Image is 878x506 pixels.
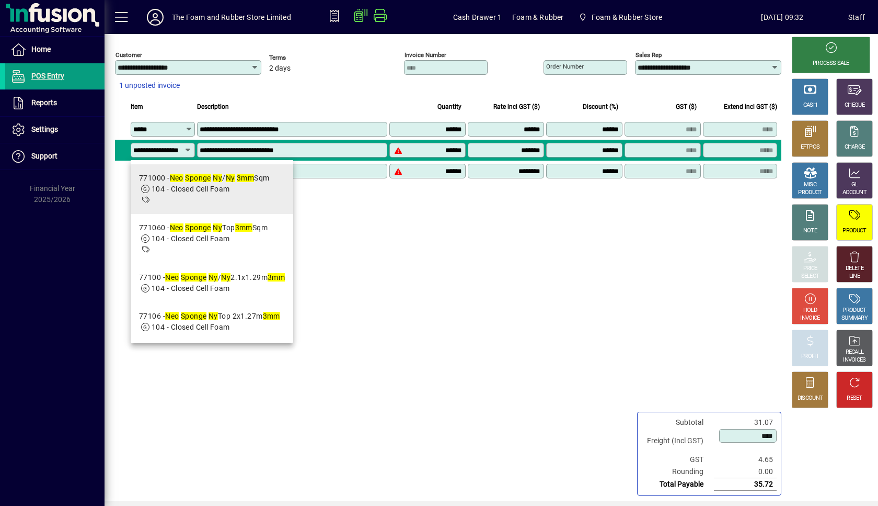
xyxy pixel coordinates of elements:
mat-option: 77100 - Neo Sponge Ny/Ny 2.1x1.29m 3mm [131,264,293,302]
span: 1 unposted invoice [119,80,180,91]
span: Home [31,45,51,53]
td: 0.00 [714,466,777,478]
div: DELETE [846,265,863,273]
div: RECALL [846,348,864,356]
a: Support [5,143,105,170]
span: 104 - Closed Cell Foam [152,185,230,193]
em: Sponge [185,223,211,232]
span: 104 - Closed Cell Foam [152,234,230,243]
div: The Foam and Rubber Store Limited [172,9,291,26]
div: ACCOUNT [842,189,867,197]
button: Profile [138,8,172,27]
span: Quantity [437,101,461,113]
em: Neo [170,174,183,182]
a: Reports [5,90,105,116]
em: 3mm [237,174,254,182]
td: Freight (Incl GST) [642,429,714,454]
div: RESET [847,395,862,402]
em: Ny [213,223,222,232]
mat-label: Order number [546,63,584,70]
span: Reports [31,98,57,107]
div: SUMMARY [841,314,868,322]
div: NOTE [803,227,817,235]
span: GST ($) [676,101,697,113]
span: 104 - Closed Cell Foam [152,323,230,331]
mat-label: Sales rep [636,51,662,59]
span: [DATE] 09:32 [717,9,848,26]
div: Staff [848,9,865,26]
div: MISC [804,181,816,189]
div: PRODUCT [842,227,866,235]
span: Foam & Rubber Store [574,8,666,27]
mat-label: Invoice number [405,51,446,59]
div: EFTPOS [801,143,820,151]
div: PRODUCT [798,189,822,197]
div: CASH [803,102,817,109]
div: 771060 - Top Sqm [139,222,268,233]
span: Support [31,152,57,160]
em: Neo [165,312,179,320]
button: 1 unposted invoice [115,76,184,95]
span: Extend incl GST ($) [724,101,777,113]
div: GL [851,181,858,189]
mat-option: 771060 - Neo Sponge NyTop 3mm Sqm [131,214,293,264]
div: DISCOUNT [798,395,823,402]
em: Ny [226,174,235,182]
div: PRICE [803,265,817,273]
div: SELECT [801,273,819,280]
span: Foam & Rubber Store [592,9,662,26]
em: Ny [221,273,230,282]
div: 77106 - Top 2x1.27m [139,311,280,322]
td: 35.72 [714,478,777,491]
mat-option: 77106 - Neo Sponge NyTop 2x1.27m 3mm [131,302,293,341]
div: PRODUCT [842,307,866,314]
td: Subtotal [642,417,714,429]
span: Item [131,101,143,113]
div: 77100 - / 2.1x1.29m [139,272,285,283]
td: 4.65 [714,454,777,466]
mat-label: Customer [115,51,142,59]
span: 2 days [269,64,291,73]
td: 31.07 [714,417,777,429]
div: PROFIT [801,353,819,361]
span: 104 - Closed Cell Foam [152,284,230,293]
a: Settings [5,117,105,143]
em: Neo [170,223,183,232]
em: Neo [165,273,179,282]
span: Cash Drawer 1 [453,9,502,26]
div: LINE [849,273,860,280]
span: Description [197,101,229,113]
div: CHEQUE [845,102,864,109]
span: Discount (%) [583,101,618,113]
span: Settings [31,125,58,133]
div: HOLD [803,307,817,314]
td: Rounding [642,466,714,478]
mat-option: 771000 - Neo Sponge Ny/Ny 3mm Sqm [131,164,293,214]
td: Total Payable [642,478,714,491]
span: Rate incl GST ($) [493,101,540,113]
span: POS Entry [31,72,64,80]
div: PROCESS SALE [813,60,849,68]
span: Foam & Rubber [512,9,563,26]
em: 3mm [235,223,252,232]
div: CHARGE [845,143,865,151]
a: Home [5,37,105,63]
div: 771000 - / Sqm [139,173,270,184]
em: Ny [209,312,218,320]
em: Sponge [181,273,207,282]
em: Sponge [181,312,207,320]
em: Sponge [185,174,211,182]
em: 3mm [263,312,280,320]
em: 3mm [268,273,285,282]
div: INVOICES [843,356,865,364]
span: Terms [269,54,332,61]
td: GST [642,454,714,466]
em: Ny [209,273,218,282]
em: Ny [213,174,222,182]
div: INVOICE [800,314,819,322]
